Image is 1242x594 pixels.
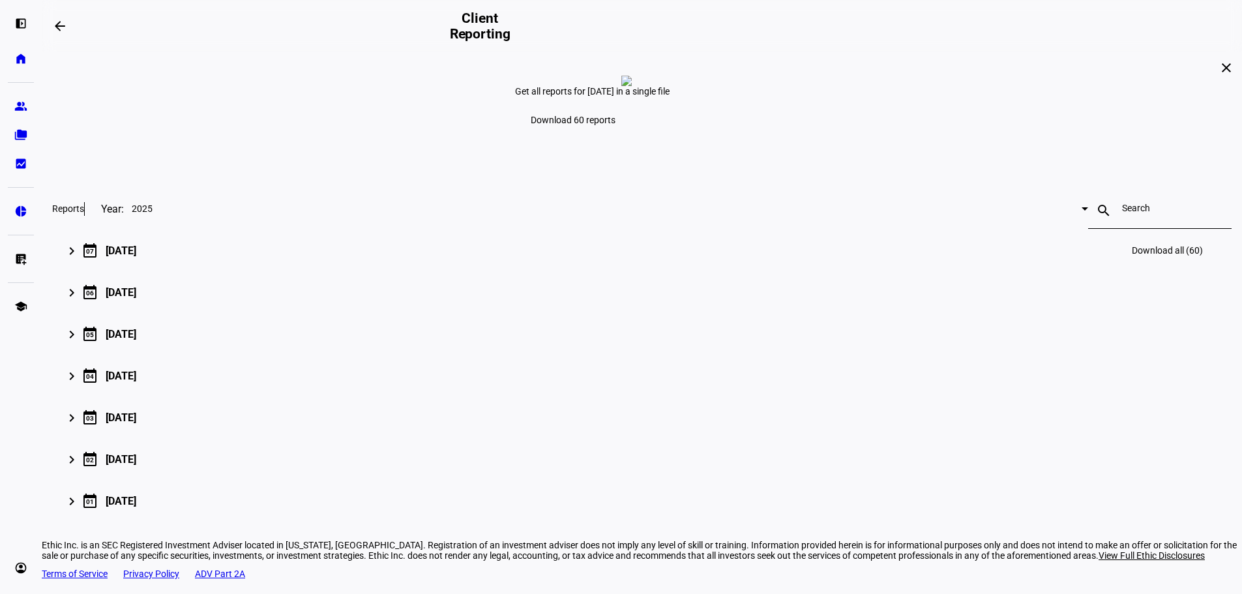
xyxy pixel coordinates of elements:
eth-mat-symbol: list_alt_add [14,252,27,265]
a: Terms of Service [42,569,108,579]
mat-icon: calendar_today [82,326,98,342]
eth-mat-symbol: bid_landscape [14,157,27,170]
div: 07 [86,248,94,255]
mat-expansion-panel-header: 02[DATE] [52,438,1232,480]
span: Download all (60) [1132,245,1203,256]
span: View Full Ethic Disclosures [1099,550,1205,561]
div: 04 [86,373,94,380]
eth-mat-symbol: home [14,52,27,65]
div: [DATE] [106,411,136,424]
mat-icon: keyboard_arrow_right [64,285,80,301]
a: group [8,93,34,119]
div: [DATE] [106,495,136,507]
input: Search [1122,203,1198,213]
mat-icon: calendar_today [82,409,98,425]
a: Download all (60) [1124,235,1211,266]
mat-icon: keyboard_arrow_right [64,368,80,384]
eth-mat-symbol: group [14,100,27,113]
eth-mat-symbol: pie_chart [14,205,27,218]
div: [DATE] [106,328,136,340]
mat-icon: calendar_today [82,493,98,509]
mat-icon: keyboard_arrow_right [64,327,80,342]
img: report-zero.png [621,76,632,86]
div: 05 [86,331,94,338]
span: Download 60 reports [531,115,615,125]
div: [DATE] [106,453,136,466]
mat-expansion-panel-header: 07[DATE]Download all (60) [52,230,1232,271]
mat-icon: keyboard_arrow_right [64,410,80,426]
h2: Client Reporting [440,10,520,42]
span: 2025 [132,203,153,214]
mat-icon: calendar_today [82,243,98,258]
mat-expansion-panel-header: 03[DATE] [52,396,1232,438]
div: 02 [86,456,94,464]
mat-expansion-panel-header: 04[DATE] [52,355,1232,396]
eth-mat-symbol: account_circle [14,561,27,574]
a: folder_copy [8,122,34,148]
mat-icon: keyboard_arrow_right [64,243,80,259]
h3: Reports [52,203,84,214]
mat-icon: calendar_today [82,284,98,300]
mat-icon: search [1088,203,1119,218]
div: 01 [86,498,94,505]
a: ADV Part 2A [195,569,245,579]
div: Ethic Inc. is an SEC Registered Investment Adviser located in [US_STATE], [GEOGRAPHIC_DATA]. Regi... [42,540,1242,561]
div: Year: [84,202,124,216]
div: [DATE] [106,245,136,257]
mat-icon: arrow_backwards [52,18,68,34]
mat-icon: calendar_today [82,451,98,467]
a: Download 60 reports [515,107,631,133]
mat-expansion-panel-header: 06[DATE] [52,271,1232,313]
mat-icon: keyboard_arrow_right [64,452,80,468]
mat-icon: close [1219,60,1234,76]
a: home [8,46,34,72]
a: pie_chart [8,198,34,224]
div: 06 [86,290,94,297]
eth-mat-symbol: folder_copy [14,128,27,141]
mat-icon: keyboard_arrow_right [64,494,80,509]
eth-mat-symbol: school [14,300,27,313]
div: [DATE] [106,370,136,382]
a: Privacy Policy [123,569,179,579]
mat-expansion-panel-header: 05[DATE] [52,313,1232,355]
div: [DATE] [106,286,136,299]
a: bid_landscape [8,151,34,177]
mat-expansion-panel-header: 01[DATE] [52,480,1232,522]
eth-mat-symbol: left_panel_open [14,17,27,30]
div: 03 [86,415,94,422]
mat-icon: calendar_today [82,368,98,383]
div: Get all reports for [DATE] in a single file [515,86,769,97]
